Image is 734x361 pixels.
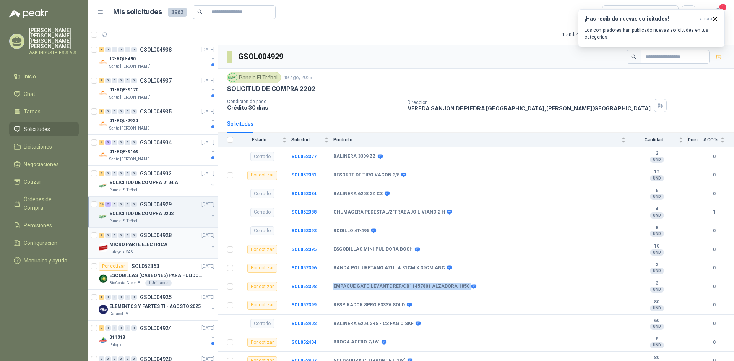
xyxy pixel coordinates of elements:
b: SOL052392 [291,228,317,233]
div: 0 [112,202,117,207]
p: [DATE] [201,325,214,332]
b: BALINERA 3309 ZZ [333,154,376,160]
p: [DATE] [201,201,214,208]
a: 9 0 0 0 0 0 GSOL004932[DATE] Company LogoSOLICITUD DE COMPRA 2194 APanela El Trébol [99,169,216,193]
div: 1 [99,109,104,114]
div: Todas [607,8,623,16]
a: Tareas [9,104,79,119]
p: [DATE] [201,170,214,177]
div: UND [650,342,664,348]
b: BROCA ACERO 7/16" [333,339,380,345]
div: Solicitudes [227,120,253,128]
img: Company Logo [99,57,108,66]
b: 3 [630,280,683,287]
p: GSOL004937 [140,78,172,83]
b: SOL052404 [291,340,317,345]
p: GSOL004924 [140,325,172,331]
p: [DATE] [201,232,214,239]
p: [DATE] [201,139,214,146]
span: Manuales y ayuda [24,256,67,265]
a: Licitaciones [9,139,79,154]
p: 01-RQP-9170 [109,86,138,94]
div: 0 [105,47,111,52]
div: Por cotizar [247,301,277,310]
a: SOL052395 [291,247,317,252]
div: 0 [125,140,130,145]
p: ESCOBILLAS (CARBONES) PARA PULIDORA DEWALT [109,272,205,279]
img: Company Logo [99,274,108,283]
div: 0 [112,47,117,52]
a: Chat [9,87,79,101]
div: UND [650,324,664,330]
div: 0 [118,325,124,331]
div: 0 [125,325,130,331]
div: 0 [118,47,124,52]
a: Configuración [9,236,79,250]
div: 4 [99,140,104,145]
div: Panela El Trébol [227,72,281,83]
b: 80 [630,299,683,305]
th: Solicitud [291,133,333,147]
div: Por cotizar [247,282,277,291]
span: Chat [24,90,35,98]
p: Lafayette SAS [109,249,133,255]
p: Los compradores han publicado nuevas solicitudes en tus categorías. [585,27,718,40]
b: BANDA POLIURETANO AZUL 4.31CM X 39CM ANC [333,265,445,271]
a: SOL052402 [291,321,317,326]
b: 2 [630,262,683,268]
div: 1 Unidades [145,280,172,286]
p: ELEMENTOS Y PARTES TI - AGOSTO 2025 [109,303,201,310]
div: UND [650,287,664,293]
div: 0 [131,78,137,83]
a: SOL052384 [291,191,317,196]
div: Cerrado [250,152,274,161]
p: GSOL004935 [140,109,172,114]
div: UND [650,231,664,237]
div: Por cotizar [99,262,128,271]
p: BioCosta Green Energy S.A.S [109,280,144,286]
b: 60 [630,318,683,324]
div: 0 [125,295,130,300]
b: CHUMACERA PEDESTAL/2"TRABAJO LIVIANO 2 H [333,209,445,215]
div: 0 [131,202,137,207]
div: 1 [99,47,104,52]
div: 0 [131,295,137,300]
p: Santa [PERSON_NAME] [109,63,151,70]
div: 0 [105,171,111,176]
b: 1 [703,209,725,216]
p: Patojito [109,342,122,348]
img: Company Logo [99,243,108,252]
div: Cerrado [250,226,274,235]
img: Company Logo [99,336,108,345]
p: [DATE] [201,46,214,53]
p: Caracol TV [109,311,128,317]
th: Producto [333,133,630,147]
span: ahora [700,16,712,22]
img: Company Logo [99,181,108,190]
div: 0 [125,233,130,238]
b: 6 [630,188,683,194]
a: Solicitudes [9,122,79,136]
a: 4 3 0 0 0 0 GSOL004934[DATE] Company Logo01-RQP-9169Santa [PERSON_NAME] [99,138,216,162]
a: 1 0 0 0 0 0 GSOL004935[DATE] Company Logo01-RQL-2920Santa [PERSON_NAME] [99,107,216,131]
div: 0 [131,325,137,331]
b: 0 [703,227,725,235]
span: search [197,9,203,15]
div: Por cotizar [247,338,277,347]
p: 12-RQU-490 [109,55,136,63]
a: SOL052377 [291,154,317,159]
p: Condición de pago [227,99,401,104]
b: 2 [630,151,683,157]
p: [DATE] [201,294,214,301]
b: 6 [630,336,683,342]
p: [PERSON_NAME] [PERSON_NAME] [PERSON_NAME] [PERSON_NAME] [29,28,79,49]
span: Solicitud [291,137,323,142]
p: 19 ago, 2025 [284,74,312,81]
div: 2 [99,233,104,238]
div: 0 [131,140,137,145]
span: Configuración [24,239,57,247]
span: Cantidad [630,137,677,142]
b: RESORTE DE TIRO VAGON 3/8 [333,172,399,178]
div: UND [650,194,664,200]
